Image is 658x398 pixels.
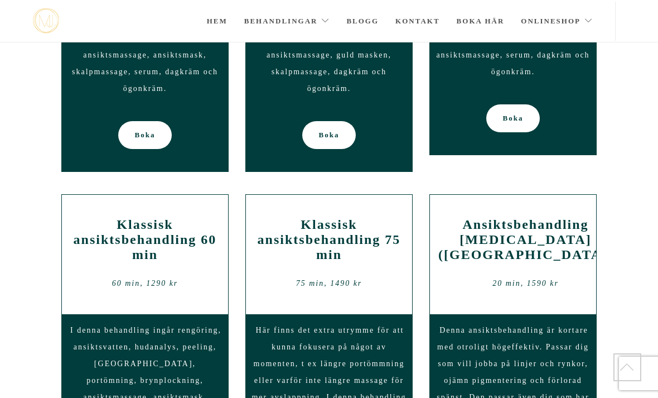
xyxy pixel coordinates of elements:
[33,8,59,33] img: mjstudio
[521,2,593,41] a: Onlineshop
[33,8,59,33] a: mjstudio mjstudio mjstudio
[438,217,613,262] h2: Ansiktsbehandling [MEDICAL_DATA] ([GEOGRAPHIC_DATA])
[118,121,172,149] a: Boka
[70,275,220,292] div: 60 min, 1290 kr
[346,2,379,41] a: Blogg
[457,2,505,41] a: Boka här
[244,2,330,41] a: Behandlingar
[438,275,613,292] div: 20 min, 1590 kr
[254,275,404,292] div: 75 min, 1490 kr
[486,104,540,132] a: Boka
[70,217,220,262] h2: Klassisk ansiktsbehandling 60 min
[135,121,156,149] span: Boka
[503,104,524,132] span: Boka
[319,121,340,149] span: Boka
[302,121,356,149] a: Boka
[207,2,228,41] a: Hem
[395,2,440,41] a: Kontakt
[254,217,404,262] h2: Klassisk ansiktsbehandling 75 min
